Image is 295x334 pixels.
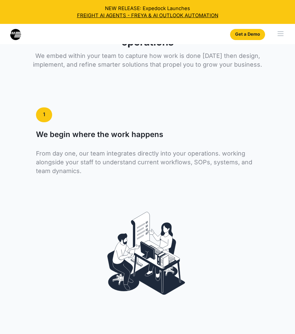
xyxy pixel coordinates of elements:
[36,149,259,175] p: From day one, our team integrates directly into your operations. working alongside your staff to ...
[5,12,290,19] a: FREIGHT AI AGENTS - FREYA & AI OUTLOOK AUTOMATION
[230,29,265,40] a: Get a Demo
[36,107,52,122] a: 1
[36,130,259,139] h1: We begin where the work happens
[29,52,266,69] p: We embed within your team to capture how work is done [DATE] then design, implement, and refine s...
[5,5,290,19] div: NEW RELEASE: Expedock Launches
